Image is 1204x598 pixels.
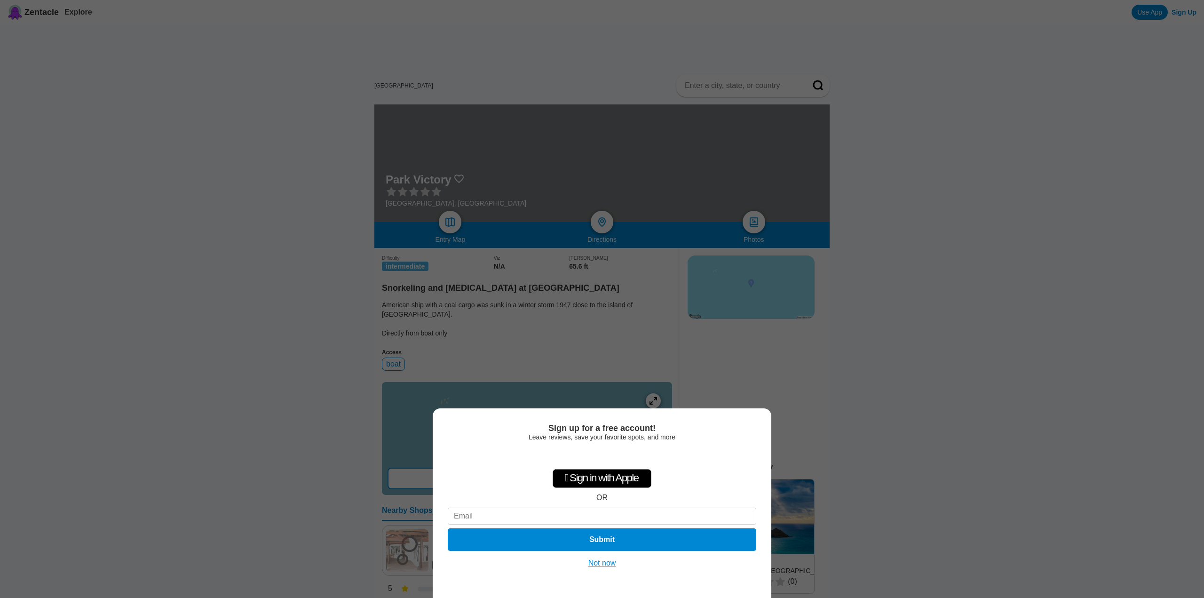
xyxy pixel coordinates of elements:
button: Not now [586,558,619,568]
div: Leave reviews, save your favorite spots, and more [448,433,756,441]
button: Submit [448,528,756,551]
div: Sign up for a free account! [448,423,756,433]
input: Email [448,508,756,525]
div: OR [596,494,608,502]
iframe: Kirjaudu Google-tilillä -painike [550,446,654,466]
div: Sign in with Apple [553,469,651,488]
